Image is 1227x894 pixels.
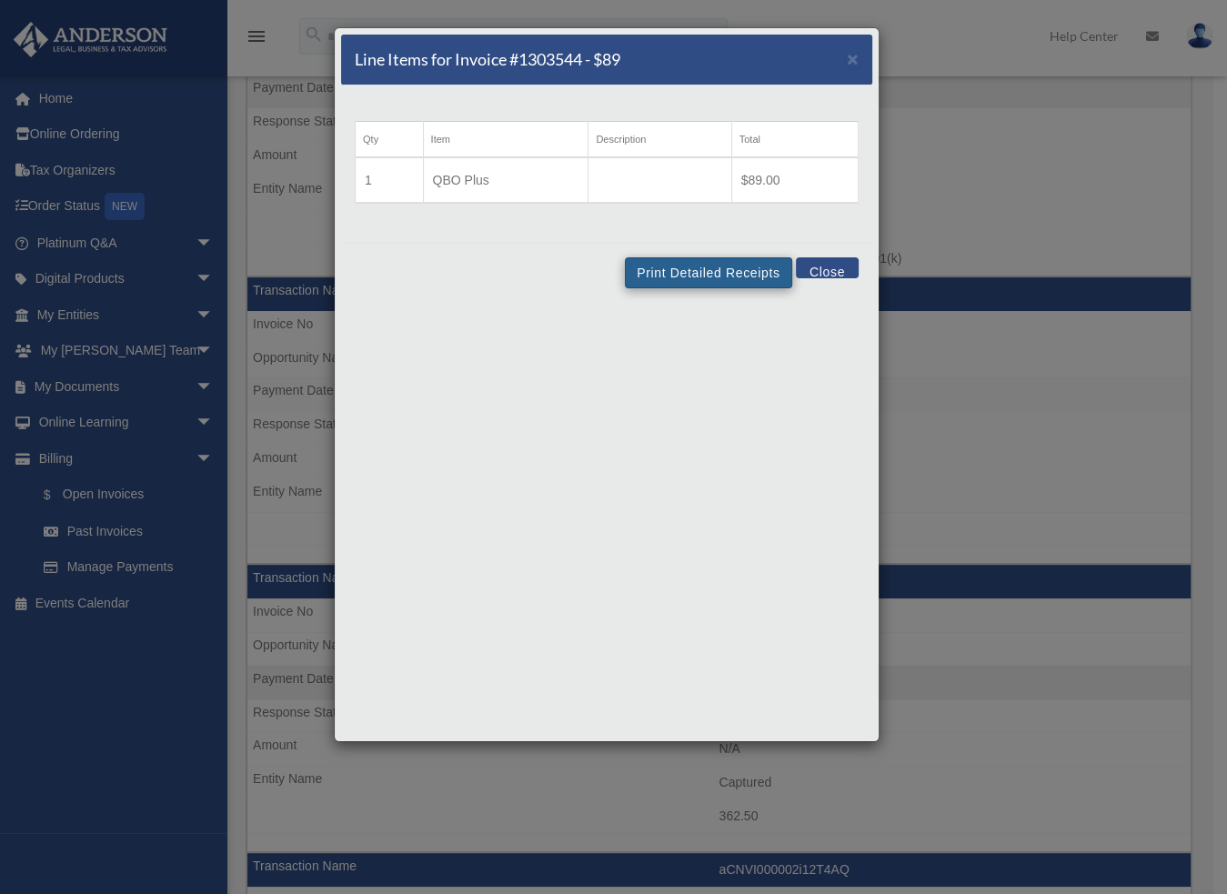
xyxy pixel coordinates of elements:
td: QBO Plus [423,157,588,203]
th: Description [588,122,731,158]
td: $89.00 [731,157,858,203]
th: Qty [356,122,424,158]
h5: Line Items for Invoice #1303544 - $89 [355,48,620,71]
span: × [847,48,859,69]
th: Item [423,122,588,158]
td: 1 [356,157,424,203]
button: Print Detailed Receipts [625,257,791,288]
button: Close [847,49,859,68]
button: Close [796,257,859,278]
th: Total [731,122,858,158]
